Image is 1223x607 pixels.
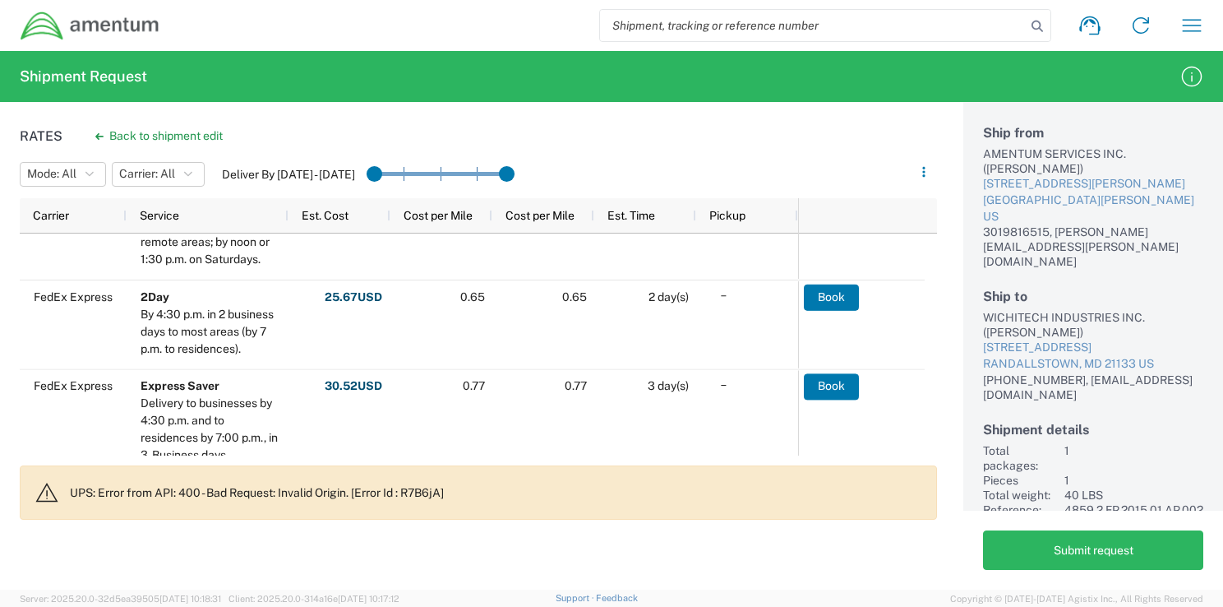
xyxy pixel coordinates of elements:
span: 3 day(s) [648,379,689,392]
div: Pieces [983,473,1058,488]
span: FedEx Express [34,290,113,303]
span: Server: 2025.20.0-32d5ea39505 [20,594,221,604]
h2: Shipment Request [20,67,147,86]
span: 0.65 [460,290,485,303]
span: Est. Cost [302,209,348,222]
a: [STREET_ADDRESS][PERSON_NAME][GEOGRAPHIC_DATA][PERSON_NAME] US [983,176,1203,225]
span: Service [140,209,179,222]
div: 1 [1064,443,1203,473]
div: WICHITECH INDUSTRIES INC. ([PERSON_NAME]) [983,310,1203,340]
p: UPS: Error from API: 400 - Bad Request: Invalid Origin. [Error Id : R7B6jA] [70,485,923,500]
img: dyncorp [20,11,160,41]
div: AMENTUM SERVICES INC. ([PERSON_NAME]) [983,146,1203,176]
a: Feedback [596,593,638,603]
b: Express Saver [141,379,219,392]
h2: Ship from [983,125,1203,141]
span: Copyright © [DATE]-[DATE] Agistix Inc., All Rights Reserved [950,591,1203,606]
button: Submit request [983,531,1203,570]
span: Cost per Mile [505,209,575,222]
div: [GEOGRAPHIC_DATA][PERSON_NAME] US [983,192,1203,225]
div: [PHONE_NUMBER], [EMAIL_ADDRESS][DOMAIN_NAME] [983,373,1203,402]
a: Support [556,593,597,603]
span: Carrier: All [119,166,175,182]
div: [STREET_ADDRESS] [983,340,1203,356]
div: [STREET_ADDRESS][PERSON_NAME] [983,176,1203,192]
div: 3019816515, [PERSON_NAME][EMAIL_ADDRESS][PERSON_NAME][DOMAIN_NAME] [983,225,1203,269]
button: Carrier: All [112,162,205,187]
div: RANDALLSTOWN, MD 21133 US [983,356,1203,373]
strong: 30.52 USD [325,378,382,394]
strong: 25.67 USD [325,290,382,305]
div: Delivery to businesses by 4:30 p.m. and to residences by 7:00 p.m., in 3-Business days. [141,395,281,464]
span: Carrier [33,209,69,222]
span: Client: 2025.20.0-314a16e [228,594,399,604]
span: Mode: All [27,166,76,182]
div: Reference: [983,503,1058,517]
button: Book [804,284,859,310]
h2: Ship to [983,289,1203,304]
span: FedEx Express [34,379,113,392]
h1: Rates [20,128,62,144]
button: Mode: All [20,162,106,187]
span: Cost per Mile [404,209,473,222]
a: [STREET_ADDRESS]RANDALLSTOWN, MD 21133 US [983,340,1203,372]
span: Pickup [709,209,745,222]
div: By 4:30 p.m. in 2 business days to most areas (by 7 p.m. to residences). [141,306,281,358]
h2: Shipment details [983,422,1203,438]
button: 25.67USD [324,284,383,310]
div: 4859.2.FP.2015.01.AP.002 [1064,503,1203,517]
button: 30.52USD [324,373,383,400]
button: Book [804,373,859,400]
div: Total packages: [983,443,1058,473]
div: Next-business-day delivery by 10:30 a.m. to most U.S. addresses; by noon, 4:30 p.m. or 5 p.m. in ... [141,164,281,268]
span: [DATE] 10:18:31 [159,594,221,604]
input: Shipment, tracking or reference number [600,10,1026,41]
span: [DATE] 10:17:12 [338,594,399,604]
div: Total weight: [983,488,1058,503]
span: Est. Time [607,209,655,222]
span: 0.77 [565,379,587,392]
span: 0.77 [463,379,485,392]
div: 40 LBS [1064,488,1203,503]
div: 1 [1064,473,1203,488]
span: 2 day(s) [648,290,689,303]
b: 2Day [141,290,169,303]
label: Deliver By [DATE] - [DATE] [222,167,355,182]
span: 0.65 [562,290,587,303]
button: Back to shipment edit [82,122,236,151]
